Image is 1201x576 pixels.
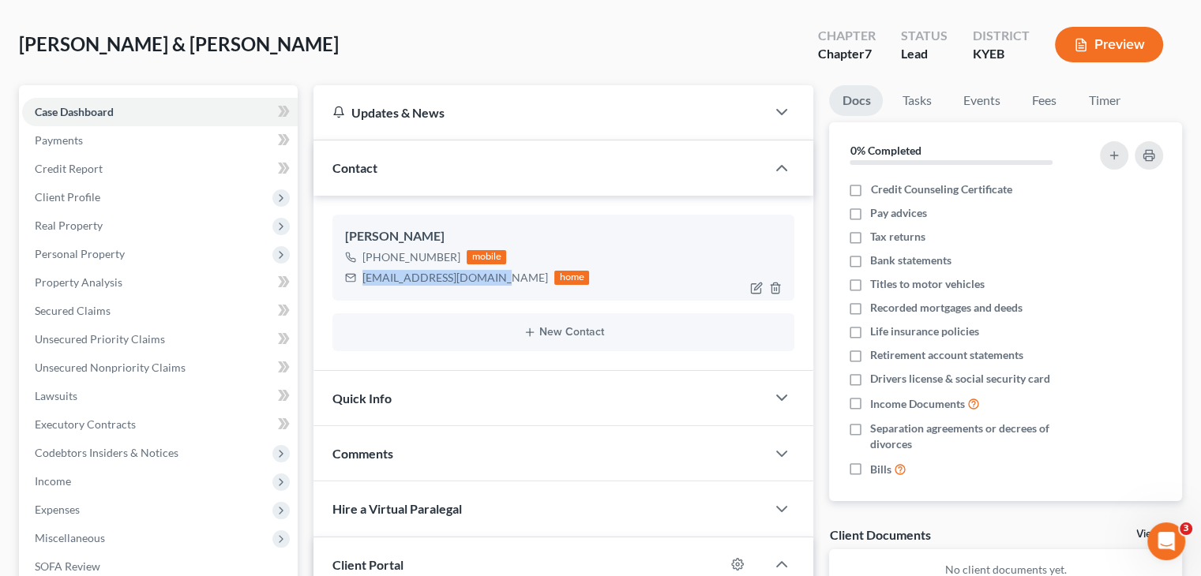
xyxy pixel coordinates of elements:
[362,249,460,265] div: [PHONE_NUMBER]
[870,276,985,292] span: Titles to motor vehicles
[865,46,872,61] span: 7
[332,446,393,461] span: Comments
[950,85,1012,116] a: Events
[35,247,125,260] span: Personal Property
[870,252,951,268] span: Bank statements
[22,325,298,353] a: Unsecured Priority Claims
[35,417,136,431] span: Executory Contracts
[22,98,298,126] a: Case Dashboard
[332,557,403,572] span: Client Portal
[889,85,944,116] a: Tasks
[901,45,948,63] div: Lead
[818,45,876,63] div: Chapter
[35,531,105,544] span: Miscellaneous
[22,155,298,183] a: Credit Report
[332,391,392,406] span: Quick Info
[870,396,965,412] span: Income Documents
[1075,85,1132,116] a: Timer
[1180,522,1192,535] span: 3
[829,526,930,543] div: Client Documents
[870,181,1011,197] span: Credit Counseling Certificate
[35,304,111,317] span: Secured Claims
[870,324,979,339] span: Life insurance policies
[22,353,298,382] a: Unsecured Nonpriority Claims
[35,503,80,516] span: Expenses
[345,326,782,338] button: New Contact
[332,501,462,516] span: Hire a Virtual Paralegal
[1055,27,1163,62] button: Preview
[35,190,100,204] span: Client Profile
[1136,529,1176,540] a: View All
[1147,522,1185,560] iframe: Intercom live chat
[35,332,165,346] span: Unsecured Priority Claims
[35,162,103,175] span: Credit Report
[973,45,1030,63] div: KYEB
[1019,85,1069,116] a: Fees
[554,271,589,285] div: home
[829,85,883,116] a: Docs
[35,389,77,402] span: Lawsuits
[467,250,506,264] div: mobile
[35,275,122,289] span: Property Analysis
[35,361,186,374] span: Unsecured Nonpriority Claims
[362,270,548,286] div: [EMAIL_ADDRESS][DOMAIN_NAME]
[870,462,891,477] span: Bills
[901,27,948,45] div: Status
[870,347,1023,363] span: Retirement account statements
[345,227,782,246] div: [PERSON_NAME]
[850,144,921,157] strong: 0% Completed
[35,474,71,488] span: Income
[870,300,1023,316] span: Recorded mortgages and deeds
[22,297,298,325] a: Secured Claims
[332,104,747,121] div: Updates & News
[22,410,298,439] a: Executory Contracts
[22,382,298,410] a: Lawsuits
[35,446,178,459] span: Codebtors Insiders & Notices
[35,219,103,232] span: Real Property
[19,32,339,55] span: [PERSON_NAME] & [PERSON_NAME]
[870,229,925,245] span: Tax returns
[332,160,377,175] span: Contact
[35,105,114,118] span: Case Dashboard
[870,371,1050,387] span: Drivers license & social security card
[22,126,298,155] a: Payments
[870,205,927,221] span: Pay advices
[973,27,1030,45] div: District
[818,27,876,45] div: Chapter
[870,421,1080,452] span: Separation agreements or decrees of divorces
[35,133,83,147] span: Payments
[35,559,100,573] span: SOFA Review
[22,268,298,297] a: Property Analysis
